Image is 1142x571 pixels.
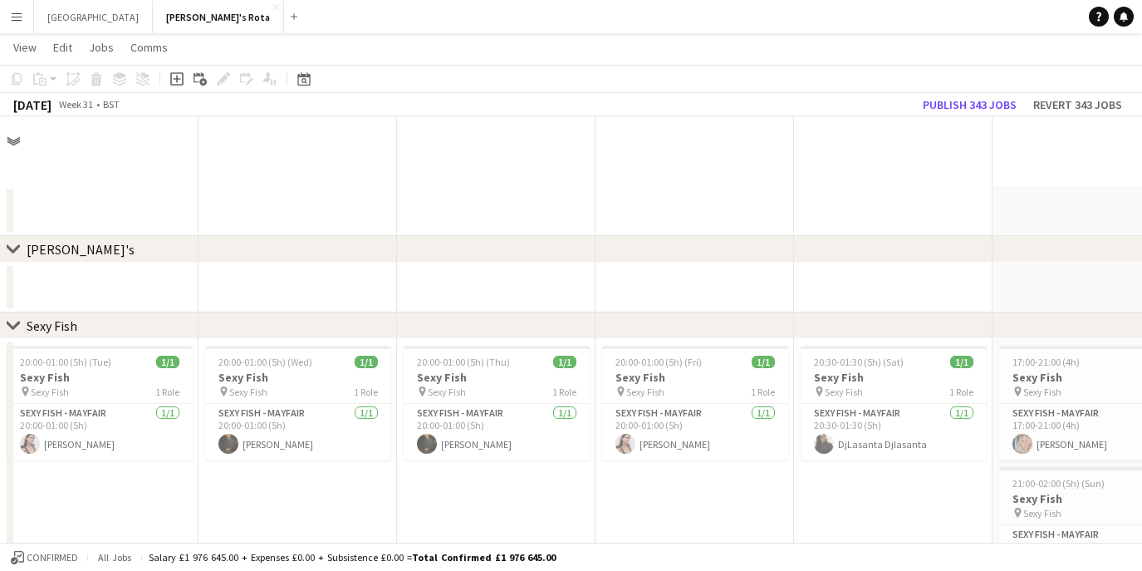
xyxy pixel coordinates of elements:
span: Sexy Fish [626,386,664,398]
span: 1 Role [354,386,378,398]
app-job-card: 20:00-01:00 (5h) (Thu)1/1Sexy Fish Sexy Fish1 RoleSEXY FISH - MAYFAIR1/120:00-01:00 (5h)[PERSON_N... [404,346,590,460]
span: 20:00-01:00 (5h) (Tue) [20,356,111,368]
app-job-card: 20:30-01:30 (5h) (Sat)1/1Sexy Fish Sexy Fish1 RoleSEXY FISH - MAYFAIR1/120:30-01:30 (5h)DjLasanta... [801,346,987,460]
span: Sexy Fish [31,386,69,398]
span: 1 Role [552,386,576,398]
a: Edit [47,37,79,58]
span: 20:00-01:00 (5h) (Fri) [615,356,702,368]
app-job-card: 20:00-01:00 (5h) (Wed)1/1Sexy Fish Sexy Fish1 RoleSEXY FISH - MAYFAIR1/120:00-01:00 (5h)[PERSON_N... [205,346,391,460]
app-card-role: SEXY FISH - MAYFAIR1/120:00-01:00 (5h)[PERSON_NAME] [404,404,590,460]
a: View [7,37,43,58]
span: 1 Role [949,386,973,398]
div: [PERSON_NAME]'s [27,241,135,258]
app-card-role: SEXY FISH - MAYFAIR1/120:00-01:00 (5h)[PERSON_NAME] [205,404,391,460]
span: 20:00-01:00 (5h) (Thu) [417,356,510,368]
div: Salary £1 976 645.00 + Expenses £0.00 + Subsistence £0.00 = [149,551,556,564]
span: Total Confirmed £1 976 645.00 [412,551,556,564]
app-job-card: 20:00-01:00 (5h) (Fri)1/1Sexy Fish Sexy Fish1 RoleSEXY FISH - MAYFAIR1/120:00-01:00 (5h)[PERSON_N... [602,346,788,460]
span: 1/1 [553,356,576,368]
app-card-role: SEXY FISH - MAYFAIR1/120:00-01:00 (5h)[PERSON_NAME] [602,404,788,460]
span: 1/1 [156,356,179,368]
h3: Sexy Fish [801,370,987,385]
app-card-role: SEXY FISH - MAYFAIR1/120:30-01:30 (5h)DjLasanta Djlasanta [801,404,987,460]
span: 1/1 [950,356,973,368]
span: Confirmed [27,552,78,564]
span: 17:00-21:00 (4h) [1012,356,1080,368]
span: 1/1 [752,356,775,368]
span: Sexy Fish [1023,507,1061,519]
span: 21:00-02:00 (5h) (Sun) [1012,477,1105,490]
span: Sexy Fish [229,386,267,398]
button: Revert 343 jobs [1027,94,1129,116]
span: 1/1 [355,356,378,368]
div: Sexy Fish [27,317,77,334]
h3: Sexy Fish [602,370,788,385]
span: 20:30-01:30 (5h) (Sat) [814,356,904,368]
a: Comms [124,37,174,58]
div: BST [103,98,120,111]
button: Publish 343 jobs [916,94,1023,116]
app-card-role: SEXY FISH - MAYFAIR1/120:00-01:00 (5h)[PERSON_NAME] [7,404,193,460]
h3: Sexy Fish [205,370,391,385]
span: Jobs [89,40,114,55]
a: Jobs [82,37,120,58]
span: Sexy Fish [1023,386,1061,398]
span: 1 Role [155,386,179,398]
app-job-card: 20:00-01:00 (5h) (Tue)1/1Sexy Fish Sexy Fish1 RoleSEXY FISH - MAYFAIR1/120:00-01:00 (5h)[PERSON_N... [7,346,193,460]
h3: Sexy Fish [7,370,193,385]
h3: Sexy Fish [404,370,590,385]
div: [DATE] [13,96,51,113]
button: [PERSON_NAME]'s Rota [153,1,284,33]
span: 1 Role [751,386,775,398]
span: Week 31 [55,98,96,111]
button: Confirmed [8,549,81,567]
button: [GEOGRAPHIC_DATA] [34,1,153,33]
span: All jobs [95,551,135,564]
span: Sexy Fish [428,386,466,398]
span: Sexy Fish [825,386,863,398]
span: View [13,40,37,55]
span: Comms [130,40,168,55]
span: Edit [53,40,72,55]
span: 20:00-01:00 (5h) (Wed) [218,356,312,368]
